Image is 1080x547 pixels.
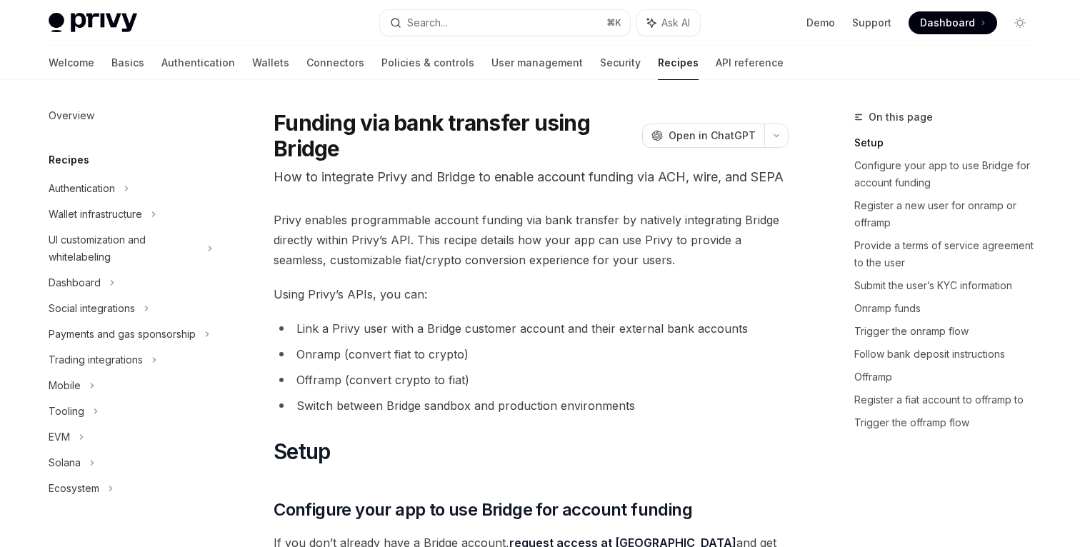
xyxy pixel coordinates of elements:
a: Authentication [161,46,235,80]
div: Dashboard [49,274,101,291]
div: Mobile [49,377,81,394]
div: Tooling [49,403,84,420]
a: Demo [806,16,835,30]
a: Connectors [306,46,364,80]
div: Wallet infrastructure [49,206,142,223]
a: Welcome [49,46,94,80]
a: User management [491,46,583,80]
a: Configure your app to use Bridge for account funding [854,154,1043,194]
span: Ask AI [661,16,690,30]
div: Trading integrations [49,351,143,368]
a: Security [600,46,641,80]
span: Open in ChatGPT [669,129,756,143]
a: Offramp [854,366,1043,388]
button: Search...⌘K [380,10,630,36]
a: Recipes [658,46,699,80]
a: Policies & controls [381,46,474,80]
li: Onramp (convert fiat to crypto) [274,344,789,364]
div: EVM [49,428,70,446]
a: Onramp funds [854,297,1043,320]
a: Register a fiat account to offramp to [854,388,1043,411]
span: ⌘ K [606,17,621,29]
p: How to integrate Privy and Bridge to enable account funding via ACH, wire, and SEPA [274,167,789,187]
li: Switch between Bridge sandbox and production environments [274,396,789,416]
button: Open in ChatGPT [642,124,764,148]
div: Ecosystem [49,480,99,497]
a: Support [852,16,891,30]
li: Offramp (convert crypto to fiat) [274,370,789,390]
span: Using Privy’s APIs, you can: [274,284,789,304]
span: Configure your app to use Bridge for account funding [274,498,692,521]
div: Social integrations [49,300,135,317]
li: Link a Privy user with a Bridge customer account and their external bank accounts [274,318,789,338]
div: Payments and gas sponsorship [49,326,196,343]
a: Setup [854,131,1043,154]
a: Provide a terms of service agreement to the user [854,234,1043,274]
a: Basics [111,46,144,80]
div: Overview [49,107,94,124]
a: Submit the user’s KYC information [854,274,1043,297]
div: UI customization and whitelabeling [49,231,199,266]
a: Overview [37,103,220,129]
button: Ask AI [637,10,700,36]
img: light logo [49,13,137,33]
span: On this page [869,109,933,126]
a: API reference [716,46,784,80]
button: Toggle dark mode [1009,11,1031,34]
a: Wallets [252,46,289,80]
h1: Funding via bank transfer using Bridge [274,110,636,161]
a: Trigger the onramp flow [854,320,1043,343]
a: Dashboard [909,11,997,34]
div: Authentication [49,180,115,197]
a: Follow bank deposit instructions [854,343,1043,366]
span: Setup [274,438,330,464]
h5: Recipes [49,151,89,169]
a: Trigger the offramp flow [854,411,1043,434]
span: Privy enables programmable account funding via bank transfer by natively integrating Bridge direc... [274,210,789,270]
span: Dashboard [920,16,975,30]
div: Solana [49,454,81,471]
div: Search... [407,14,447,31]
a: Register a new user for onramp or offramp [854,194,1043,234]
